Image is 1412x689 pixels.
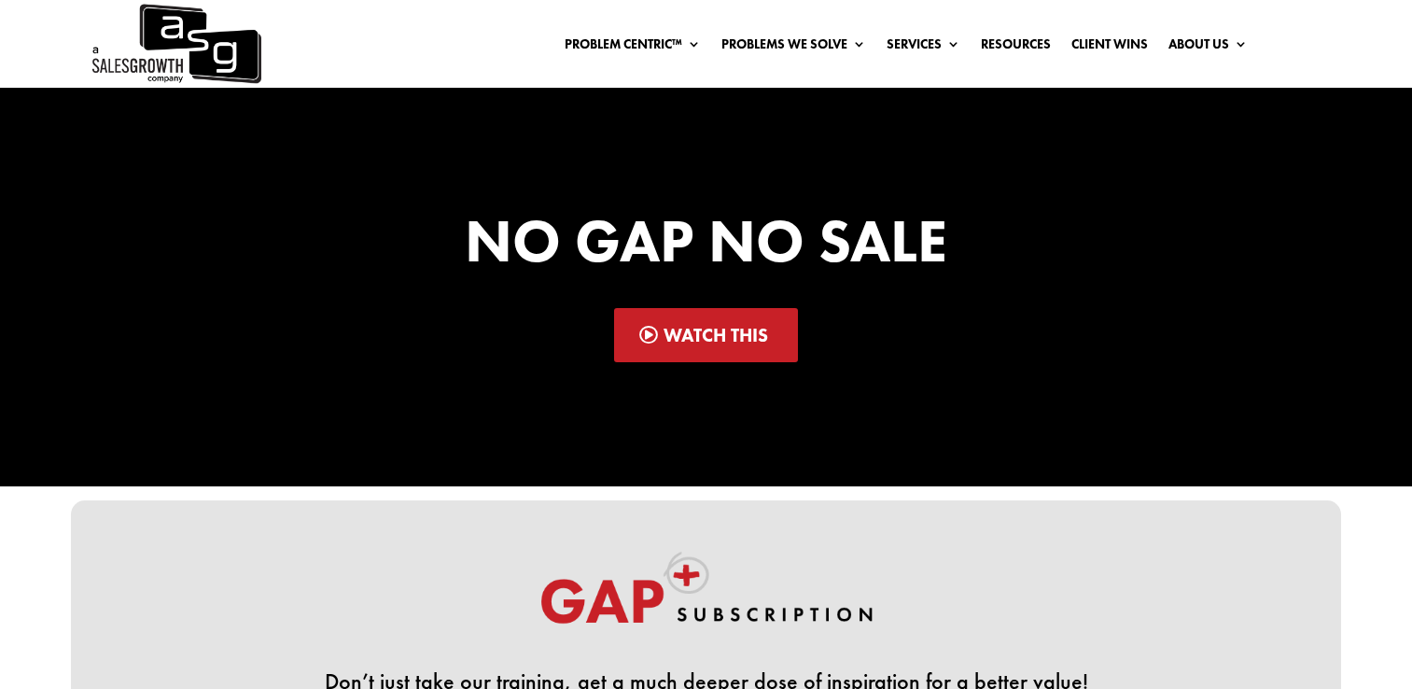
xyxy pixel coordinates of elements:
[981,37,1051,58] a: Resources
[1168,37,1248,58] a: About Us
[887,37,960,58] a: Services
[614,308,798,362] a: Watch This
[538,551,874,642] img: Gap Subscription
[721,37,866,58] a: Problems We Solve
[565,37,701,58] a: Problem Centric™
[203,211,1210,280] h1: No Gap No Sale
[1071,37,1148,58] a: Client Wins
